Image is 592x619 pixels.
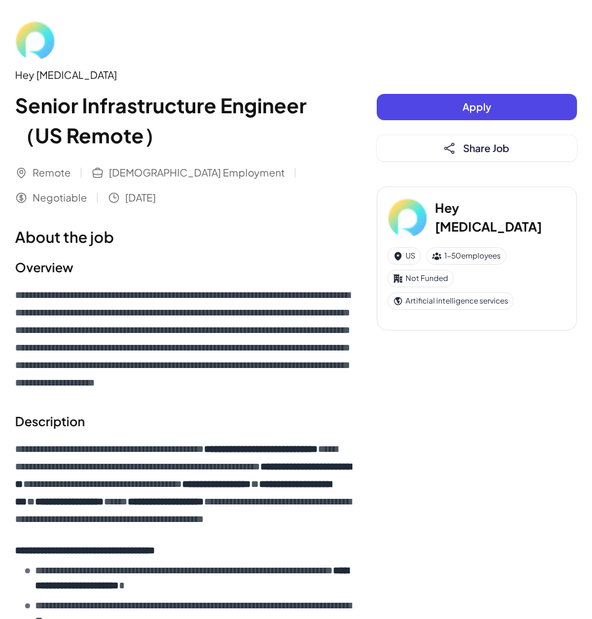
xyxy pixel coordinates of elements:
[387,270,454,287] div: Not Funded
[33,165,71,180] span: Remote
[15,225,352,248] h1: About the job
[462,100,491,113] span: Apply
[109,165,285,180] span: [DEMOGRAPHIC_DATA] Employment
[125,190,156,205] span: [DATE]
[463,141,509,155] span: Share Job
[15,90,352,150] h1: Senior Infrastructure Engineer （US Remote）
[15,68,352,83] div: Hey [MEDICAL_DATA]
[377,135,577,161] button: Share Job
[15,258,352,277] h2: Overview
[387,292,514,310] div: Artificial intelligence services
[33,190,87,205] span: Negotiable
[426,247,506,265] div: 1-50 employees
[377,94,577,120] button: Apply
[387,247,421,265] div: US
[435,198,566,236] h3: Hey [MEDICAL_DATA]
[387,197,427,237] img: He
[15,20,55,60] img: He
[15,412,352,431] h2: Description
